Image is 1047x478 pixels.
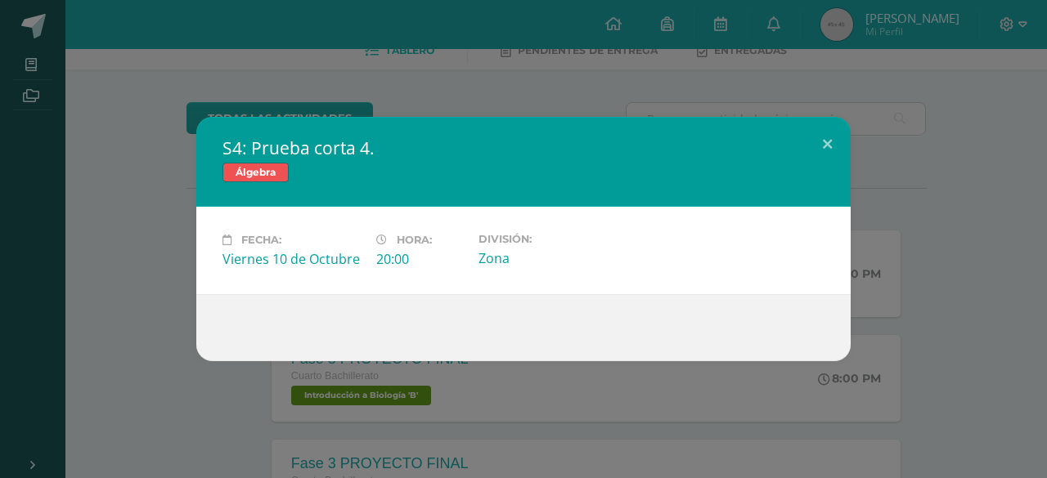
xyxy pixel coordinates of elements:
[397,234,432,246] span: Hora:
[222,136,825,159] h2: S4: Prueba corta 4.
[479,249,619,267] div: Zona
[804,117,851,172] button: Close (Esc)
[222,250,363,268] div: Viernes 10 de Octubre
[479,233,619,245] label: División:
[222,163,289,182] span: Álgebra
[241,234,281,246] span: Fecha:
[376,250,465,268] div: 20:00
